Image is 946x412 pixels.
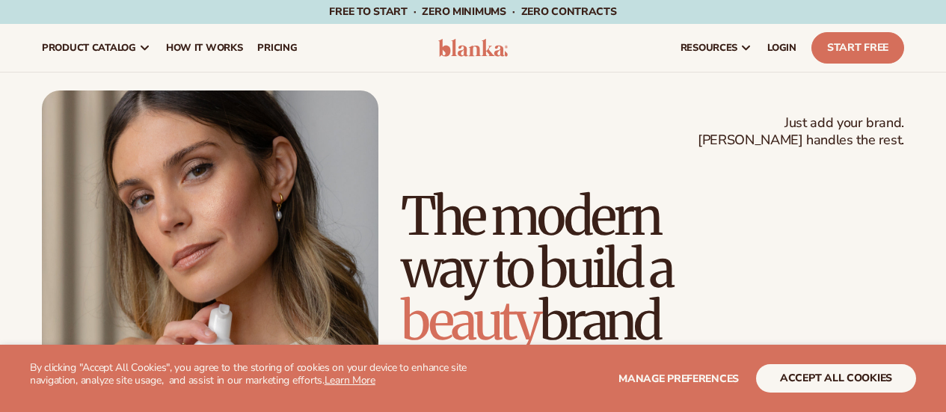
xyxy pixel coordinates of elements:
a: resources [673,24,760,72]
span: product catalog [42,42,136,54]
span: beauty [401,288,539,354]
a: How It Works [159,24,251,72]
a: LOGIN [760,24,804,72]
h1: The modern way to build a brand [401,190,904,347]
span: Manage preferences [618,372,739,386]
span: Free to start · ZERO minimums · ZERO contracts [329,4,616,19]
a: Learn More [325,373,375,387]
a: Start Free [811,32,904,64]
a: product catalog [34,24,159,72]
span: LOGIN [767,42,796,54]
img: logo [438,39,509,57]
span: pricing [257,42,297,54]
p: By clicking "Accept All Cookies", you agree to the storing of cookies on your device to enhance s... [30,362,473,387]
button: accept all cookies [756,364,916,393]
span: Just add your brand. [PERSON_NAME] handles the rest. [698,114,904,150]
span: How It Works [166,42,243,54]
a: pricing [250,24,304,72]
button: Manage preferences [618,364,739,393]
span: resources [681,42,737,54]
